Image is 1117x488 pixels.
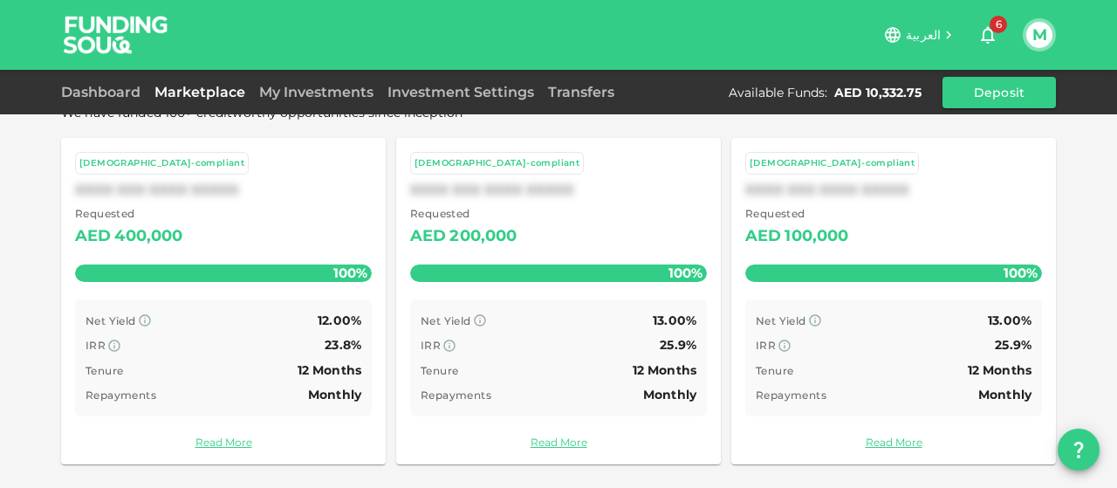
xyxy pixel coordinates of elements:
[421,339,441,352] span: IRR
[415,156,579,171] div: [DEMOGRAPHIC_DATA]-compliant
[750,156,915,171] div: [DEMOGRAPHIC_DATA]-compliant
[745,182,1042,198] div: XXXX XXX XXXX XXXXX
[449,223,517,251] div: 200,000
[298,362,361,378] span: 12 Months
[1026,22,1052,48] button: M
[756,364,793,377] span: Tenure
[745,223,781,251] div: AED
[1058,429,1100,471] button: question
[329,260,372,285] span: 100%
[756,339,776,352] span: IRR
[86,339,106,352] span: IRR
[970,17,1005,52] button: 6
[906,27,941,43] span: العربية
[421,314,471,327] span: Net Yield
[410,223,446,251] div: AED
[75,223,111,251] div: AED
[745,205,849,223] span: Requested
[990,16,1007,33] span: 6
[61,138,386,464] a: [DEMOGRAPHIC_DATA]-compliantXXXX XXX XXXX XXXXX Requested AED400,000100% Net Yield 12.00% IRR 23....
[995,337,1031,353] span: 25.9%
[75,434,372,450] a: Read More
[318,313,361,328] span: 12.00%
[308,387,361,402] span: Monthly
[252,84,380,100] a: My Investments
[643,387,696,402] span: Monthly
[541,84,621,100] a: Transfers
[633,362,696,378] span: 12 Months
[410,205,517,223] span: Requested
[660,337,696,353] span: 25.9%
[942,77,1056,108] button: Deposit
[968,362,1031,378] span: 12 Months
[834,84,922,101] div: AED 10,332.75
[999,260,1042,285] span: 100%
[86,364,123,377] span: Tenure
[114,223,182,251] div: 400,000
[421,388,491,402] span: Repayments
[664,260,707,285] span: 100%
[61,84,147,100] a: Dashboard
[653,313,696,328] span: 13.00%
[86,388,156,402] span: Repayments
[325,337,361,353] span: 23.8%
[731,138,1056,464] a: [DEMOGRAPHIC_DATA]-compliantXXXX XXX XXXX XXXXX Requested AED100,000100% Net Yield 13.00% IRR 25....
[75,205,183,223] span: Requested
[756,388,826,402] span: Repayments
[410,434,707,450] a: Read More
[86,314,136,327] span: Net Yield
[745,434,1042,450] a: Read More
[756,314,806,327] span: Net Yield
[79,156,244,171] div: [DEMOGRAPHIC_DATA]-compliant
[988,313,1031,328] span: 13.00%
[785,223,848,251] div: 100,000
[147,84,252,100] a: Marketplace
[410,182,707,198] div: XXXX XXX XXXX XXXXX
[380,84,541,100] a: Investment Settings
[421,364,458,377] span: Tenure
[75,182,372,198] div: XXXX XXX XXXX XXXXX
[396,138,721,464] a: [DEMOGRAPHIC_DATA]-compliantXXXX XXX XXXX XXXXX Requested AED200,000100% Net Yield 13.00% IRR 25....
[729,84,827,101] div: Available Funds :
[978,387,1031,402] span: Monthly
